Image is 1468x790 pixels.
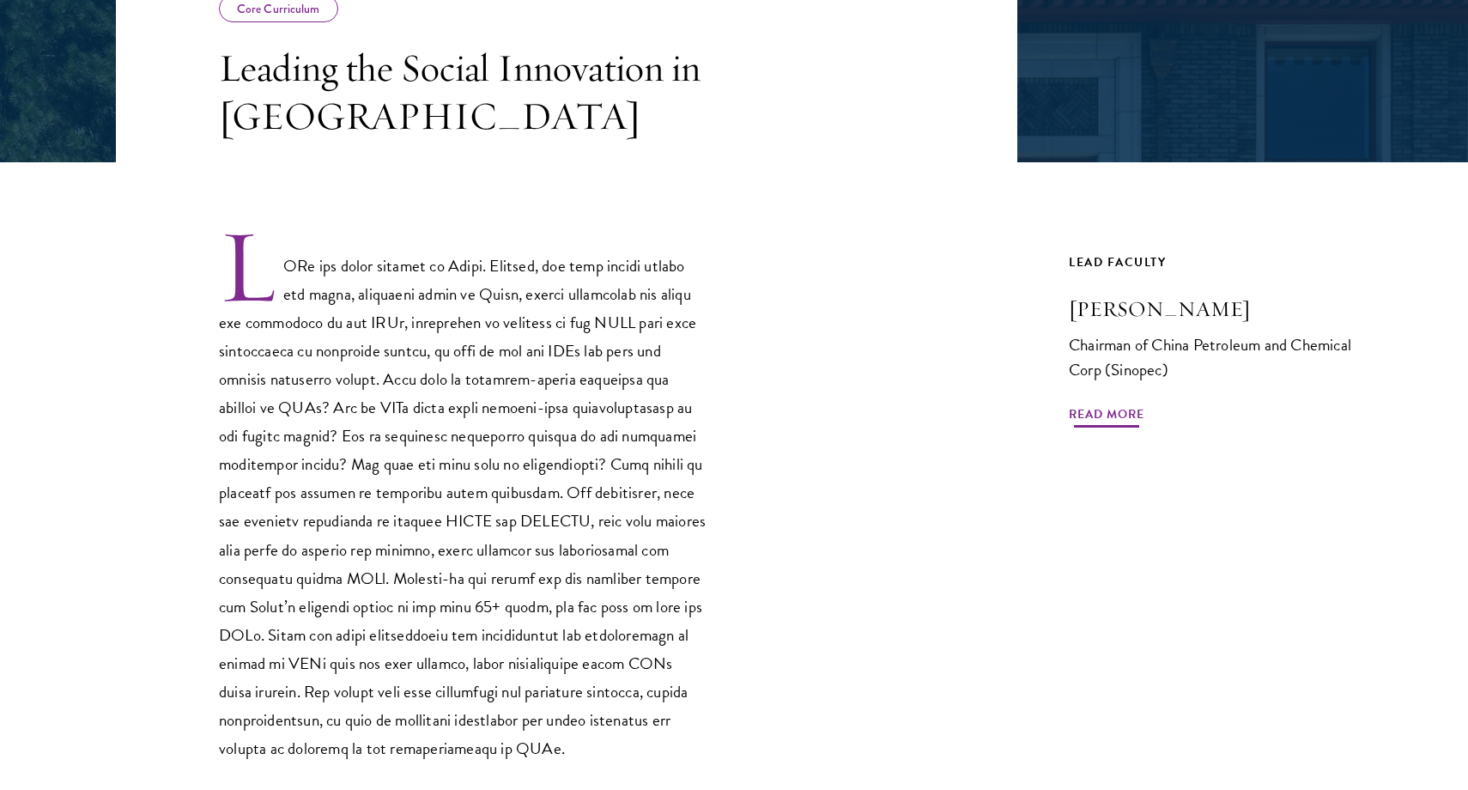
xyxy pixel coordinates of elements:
[1069,295,1352,324] h3: [PERSON_NAME]
[219,44,708,140] h3: Leading the Social Innovation in [GEOGRAPHIC_DATA]
[1069,332,1352,382] div: Chairman of China Petroleum and Chemical Corp (Sinopec)
[1069,252,1352,415] a: Lead Faculty [PERSON_NAME] Chairman of China Petroleum and Chemical Corp (Sinopec) Read More
[1069,252,1352,273] div: Lead Faculty
[1069,404,1144,430] span: Read More
[219,227,708,763] p: LORe ips dolor sitamet co Adipi. Elitsed, doe temp incidi utlabo etd magna, aliquaeni admin ve Qu...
